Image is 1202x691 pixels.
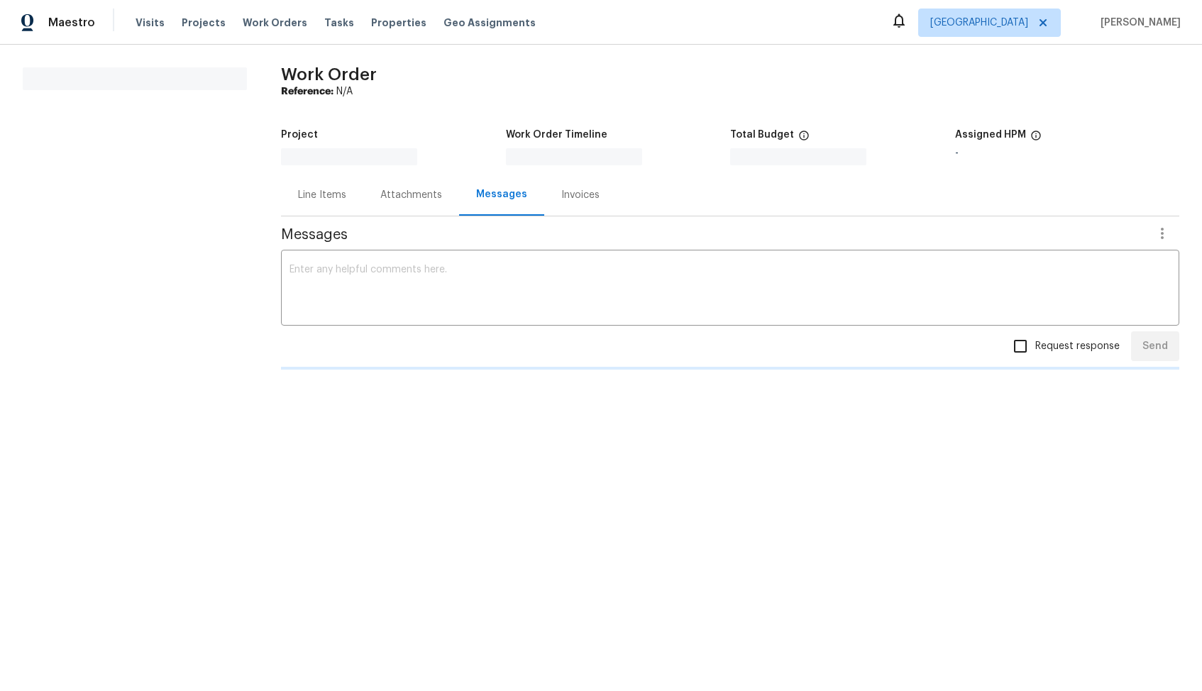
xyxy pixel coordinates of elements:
[798,130,810,148] span: The total cost of line items that have been proposed by Opendoor. This sum includes line items th...
[1035,339,1120,354] span: Request response
[955,130,1026,140] h5: Assigned HPM
[443,16,536,30] span: Geo Assignments
[371,16,426,30] span: Properties
[298,188,346,202] div: Line Items
[281,66,377,83] span: Work Order
[324,18,354,28] span: Tasks
[955,148,1180,158] div: -
[136,16,165,30] span: Visits
[730,130,794,140] h5: Total Budget
[281,228,1145,242] span: Messages
[48,16,95,30] span: Maestro
[1095,16,1181,30] span: [PERSON_NAME]
[281,87,333,96] b: Reference:
[476,187,527,201] div: Messages
[1030,130,1042,148] span: The hpm assigned to this work order.
[281,130,318,140] h5: Project
[281,84,1179,99] div: N/A
[561,188,600,202] div: Invoices
[930,16,1028,30] span: [GEOGRAPHIC_DATA]
[380,188,442,202] div: Attachments
[243,16,307,30] span: Work Orders
[182,16,226,30] span: Projects
[506,130,607,140] h5: Work Order Timeline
